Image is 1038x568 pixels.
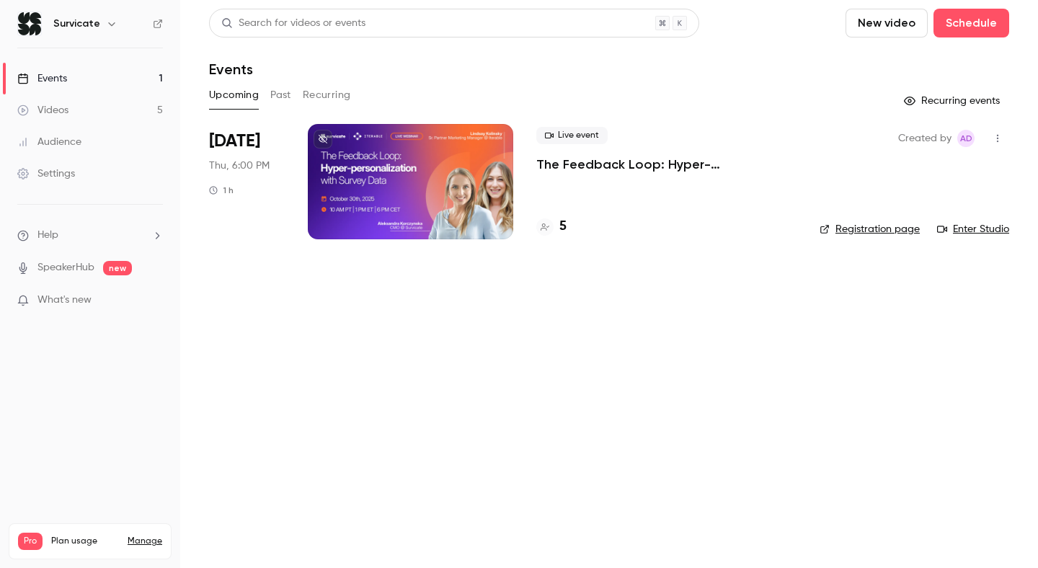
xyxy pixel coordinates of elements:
span: Pro [18,533,43,550]
a: SpeakerHub [37,260,94,275]
span: Thu, 6:00 PM [209,159,270,173]
h4: 5 [559,217,567,236]
h1: Events [209,61,253,78]
li: help-dropdown-opener [17,228,163,243]
div: Videos [17,103,68,117]
a: Manage [128,536,162,547]
div: Events [17,71,67,86]
span: new [103,261,132,275]
button: Recurring events [897,89,1009,112]
span: Aleksandra Dworak [957,130,975,147]
div: 1 h [209,185,234,196]
span: [DATE] [209,130,260,153]
button: New video [846,9,928,37]
button: Upcoming [209,84,259,107]
a: 5 [536,217,567,236]
span: What's new [37,293,92,308]
div: Audience [17,135,81,149]
span: Plan usage [51,536,119,547]
h6: Survicate [53,17,100,31]
div: Search for videos or events [221,16,365,31]
button: Past [270,84,291,107]
span: Created by [898,130,951,147]
span: Help [37,228,58,243]
iframe: Noticeable Trigger [146,294,163,307]
span: AD [960,130,972,147]
div: Settings [17,167,75,181]
div: Oct 30 Thu, 6:00 PM (Europe/Warsaw) [209,124,285,239]
img: Survicate [18,12,41,35]
button: Recurring [303,84,351,107]
span: Live event [536,127,608,144]
a: Registration page [820,222,920,236]
a: The Feedback Loop: Hyper-personalization with Survey Data [536,156,797,173]
button: Schedule [933,9,1009,37]
a: Enter Studio [937,222,1009,236]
